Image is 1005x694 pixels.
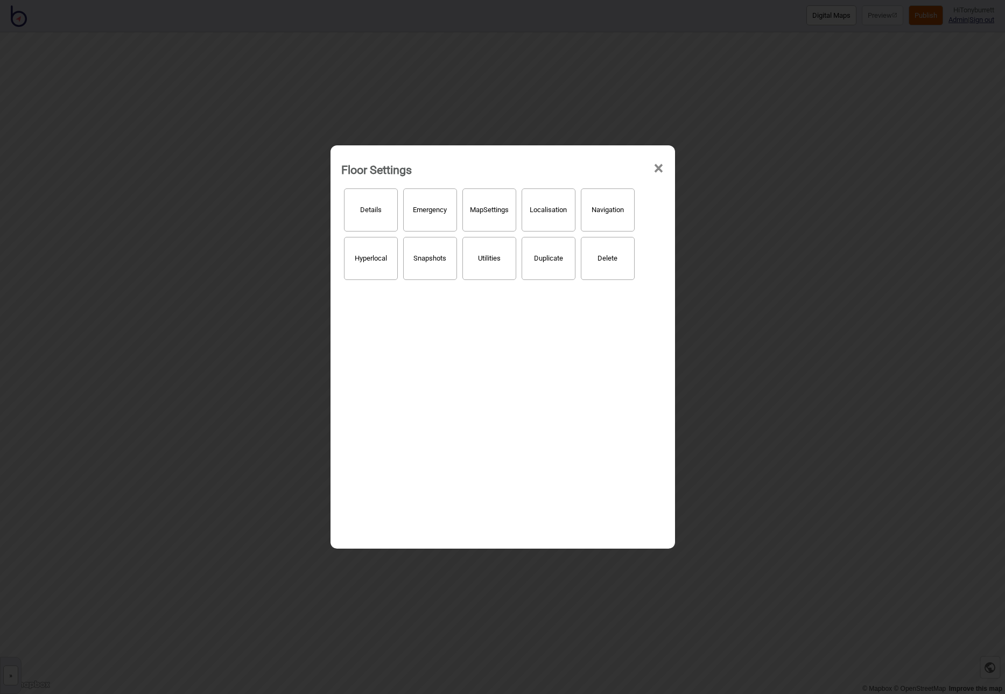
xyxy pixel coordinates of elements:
span: × [653,151,664,186]
button: Utilities [462,237,516,280]
button: Duplicate [522,237,575,280]
button: Localisation [522,188,575,232]
button: Emergency [403,188,457,232]
button: Hyperlocal [344,237,398,280]
button: Details [344,188,398,232]
div: Floor Settings [341,158,412,181]
button: Delete [581,237,635,280]
button: Navigation [581,188,635,232]
button: Snapshots [403,237,457,280]
button: MapSettings [462,188,516,232]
